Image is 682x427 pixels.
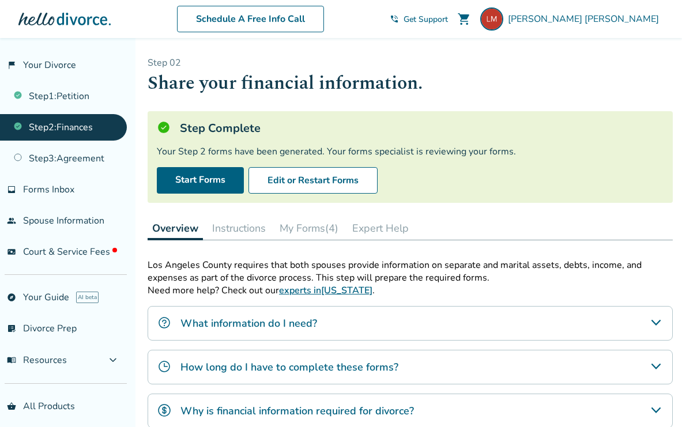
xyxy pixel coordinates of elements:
[157,360,171,373] img: How long do I have to complete these forms?
[7,354,67,366] span: Resources
[157,403,171,417] img: Why is financial information required for divorce?
[7,61,16,70] span: flag_2
[148,350,673,384] div: How long do I have to complete these forms?
[148,259,673,284] p: Los Angeles County requires that both spouses provide information on separate and marital assets,...
[157,167,244,194] a: Start Forms
[106,353,120,367] span: expand_more
[275,217,343,240] button: My Forms(4)
[7,247,16,256] span: universal_currency_alt
[7,185,16,194] span: inbox
[480,7,503,31] img: lisamozden@gmail.com
[404,14,448,25] span: Get Support
[390,14,448,25] a: phone_in_talkGet Support
[177,6,324,32] a: Schedule A Free Info Call
[148,284,673,297] p: Need more help? Check out our .
[23,245,117,258] span: Court & Service Fees
[180,316,317,331] h4: What information do I need?
[279,284,372,297] a: experts in[US_STATE]
[157,316,171,330] img: What information do I need?
[180,360,398,375] h4: How long do I have to complete these forms?
[7,356,16,365] span: menu_book
[76,292,99,303] span: AI beta
[7,324,16,333] span: list_alt_check
[148,217,203,240] button: Overview
[180,120,261,136] h5: Step Complete
[348,217,413,240] button: Expert Help
[208,217,270,240] button: Instructions
[457,12,471,26] span: shopping_cart
[390,14,399,24] span: phone_in_talk
[148,306,673,341] div: What information do I need?
[7,293,16,302] span: explore
[180,403,414,418] h4: Why is financial information required for divorce?
[508,13,664,25] span: [PERSON_NAME] [PERSON_NAME]
[624,372,682,427] iframe: Chat Widget
[7,402,16,411] span: shopping_basket
[157,145,664,158] div: Your Step 2 forms have been generated. Your forms specialist is reviewing your forms.
[148,56,673,69] p: Step 0 2
[7,216,16,225] span: people
[148,69,673,97] h1: Share your financial information.
[23,183,74,196] span: Forms Inbox
[248,167,378,194] button: Edit or Restart Forms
